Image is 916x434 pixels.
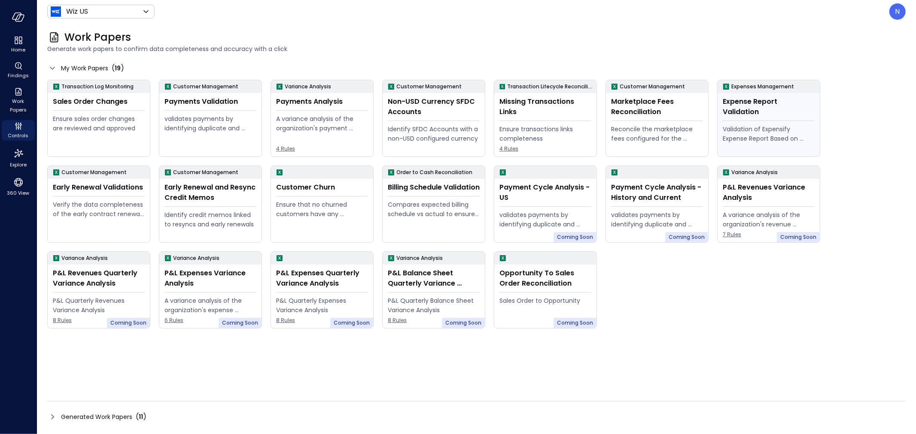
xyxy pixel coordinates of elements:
[61,412,132,422] span: Generated Work Papers
[164,268,256,289] div: P&L Expenses Variance Analysis
[276,200,368,219] div: Ensure that no churned customers have any remaining open invoices
[780,233,816,241] span: Coming Soon
[611,182,703,203] div: Payment Cycle Analysis - History and Current
[388,200,480,219] div: Compares expected billing schedule vs actual to ensure timely and compliant invoicing
[388,124,480,143] div: Identify SFDC Accounts with a non-USD configured currency
[388,296,480,315] div: P&L Quarterly Balance Sheet Variance Analysis
[557,319,593,327] span: Coming Soon
[8,131,29,140] span: Controls
[53,114,145,133] div: Ensure sales order changes are reviewed and approved
[2,175,35,198] div: 360 View
[276,296,368,315] div: P&L Quarterly Expenses Variance Analysis
[61,63,108,73] span: My Work Papers
[611,124,703,143] div: Reconcile the marketplace fees configured for the Opportunity to the actual fees being paid
[115,64,121,72] span: 19
[61,254,108,262] p: Variance Analysis
[5,97,31,114] span: Work Papers
[334,319,370,327] span: Coming Soon
[396,82,462,91] p: Customer Management
[53,268,145,289] div: P&L Revenues Quarterly Variance Analysis
[611,96,703,117] div: Marketplace Fees Reconciliation
[396,168,472,177] p: Order to Cash Reconciliation
[276,316,368,325] span: 8 Rules
[507,82,593,91] p: Transaction Lifecycle Reconciliation
[11,45,25,54] span: Home
[889,3,906,20] div: Noa Turgeman
[396,254,443,262] p: Variance Analysis
[53,316,145,325] span: 8 Rules
[61,82,134,91] p: Transaction Log Monitoring
[723,210,815,229] div: A variance analysis of the organization's revenue accounts
[2,86,35,115] div: Work Papers
[139,413,143,421] span: 11
[499,124,591,143] div: Ensure transactions links completeness
[2,60,35,81] div: Findings
[53,296,145,315] div: P&L Quarterly Revenues Variance Analysis
[164,296,256,315] div: A variance analysis of the organization's expense accounts
[173,168,238,177] p: Customer Management
[557,233,593,241] span: Coming Soon
[620,82,685,91] p: Customer Management
[10,160,27,169] span: Explore
[164,316,256,325] span: 6 Rules
[285,82,331,91] p: Variance Analysis
[723,182,815,203] div: P&L Revenues Variance Analysis
[136,412,146,422] div: ( )
[276,145,368,153] span: 4 Rules
[499,96,591,117] div: Missing Transactions Links
[7,189,30,197] span: 360 View
[499,210,591,229] div: validates payments by identifying duplicate and erroneous entries.
[388,316,480,325] span: 8 Rules
[2,146,35,170] div: Explore
[731,82,794,91] p: Expenses Management
[388,96,480,117] div: Non-USD Currency SFDC Accounts
[723,230,815,239] span: 7 Rules
[164,182,256,203] div: Early Renewal and Resync Credit Memos
[276,182,368,193] div: Customer Churn
[164,96,256,107] div: Payments Validation
[499,145,591,153] span: 4 Rules
[47,44,906,54] span: Generate work papers to confirm data completeness and accuracy with a click
[164,210,256,229] div: Identify credit memos linked to resyncs and early renewals
[53,200,145,219] div: Verify the data completeness of the early contract renewal process
[388,182,480,193] div: Billing Schedule Validation
[173,254,219,262] p: Variance Analysis
[499,268,591,289] div: Opportunity To Sales Order Reconciliation
[611,210,703,229] div: validates payments by identifying duplicate and erroneous entries.
[276,114,368,133] div: A variance analysis of the organization's payment transactions
[499,296,591,305] div: Sales Order to Opportunity
[445,319,481,327] span: Coming Soon
[112,63,124,73] div: ( )
[669,233,705,241] span: Coming Soon
[276,268,368,289] div: P&L Expenses Quarterly Variance Analysis
[2,34,35,55] div: Home
[61,168,127,177] p: Customer Management
[66,6,88,17] p: Wiz US
[8,71,29,80] span: Findings
[895,6,900,17] p: N
[2,120,35,141] div: Controls
[388,268,480,289] div: P&L Balance Sheet Quarterly Variance Analysis
[723,96,815,117] div: Expense Report Validation
[53,182,145,193] div: Early Renewal Validations
[110,319,146,327] span: Coming Soon
[173,82,238,91] p: Customer Management
[723,124,815,143] div: Validation of Expensify Expense Report Based on policy
[731,168,778,177] p: Variance Analysis
[276,96,368,107] div: Payments Analysis
[164,114,256,133] div: validates payments by identifying duplicate and erroneous entries.
[51,6,61,17] img: Icon
[64,30,131,44] span: Work Papers
[222,319,258,327] span: Coming Soon
[499,182,591,203] div: Payment Cycle Analysis - US
[53,96,145,107] div: Sales Order Changes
